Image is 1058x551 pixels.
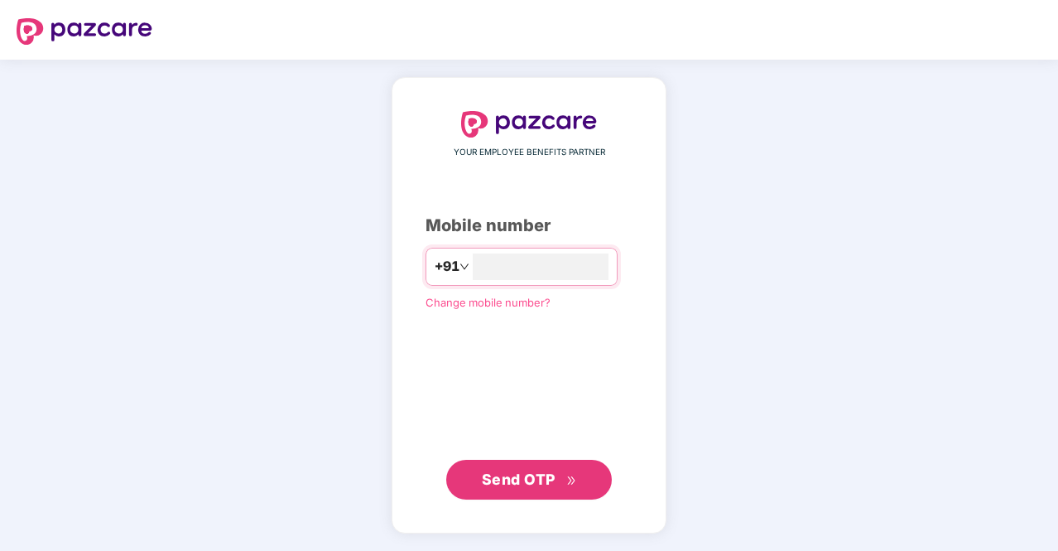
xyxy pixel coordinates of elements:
[482,471,555,488] span: Send OTP
[426,213,632,239] div: Mobile number
[461,111,597,138] img: logo
[454,146,605,159] span: YOUR EMPLOYEE BENEFITS PARTNER
[17,18,152,45] img: logo
[446,460,612,500] button: Send OTPdouble-right
[426,296,551,309] a: Change mobile number?
[459,262,469,272] span: down
[435,256,459,277] span: +91
[566,476,577,486] span: double-right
